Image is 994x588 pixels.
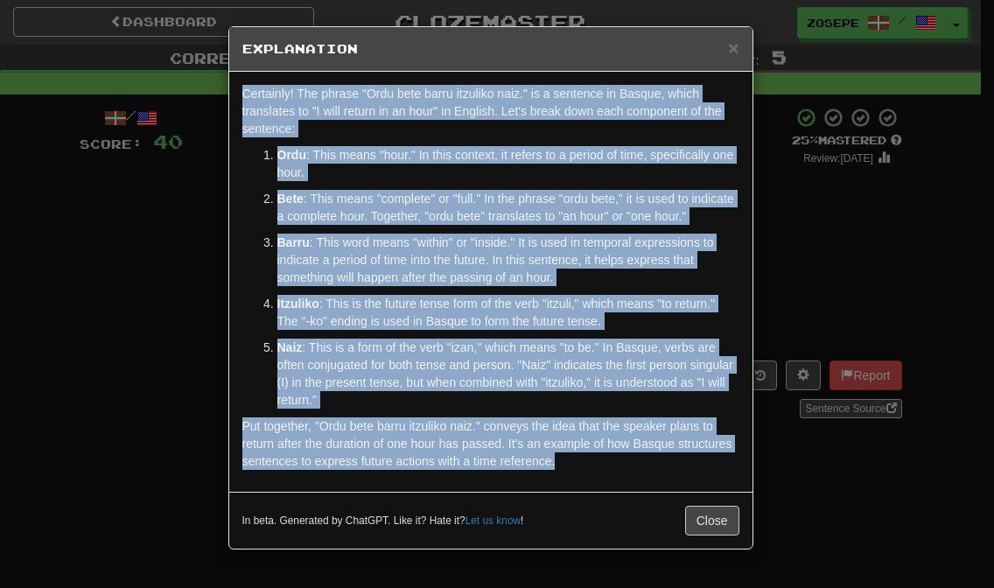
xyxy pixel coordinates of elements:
[242,40,739,58] h5: Explanation
[277,192,304,206] strong: Bete
[685,506,739,535] button: Close
[277,234,739,286] p: : This word means "within" or "inside." It is used in temporal expressions to indicate a period o...
[277,297,319,311] strong: Itzuliko
[277,339,739,409] p: : This is a form of the verb "izan," which means "to be." In Basque, verbs are often conjugated f...
[277,148,306,162] strong: Ordu
[277,235,310,249] strong: Barru
[277,190,739,225] p: : This means "complete" or "full." In the phrase "ordu bete," it is used to indicate a complete h...
[242,85,739,137] p: Certainly! The phrase "Ordu bete barru itzuliko naiz." is a sentence in Basque, which translates ...
[728,38,738,58] span: ×
[465,514,521,527] a: Let us know
[728,38,738,57] button: Close
[277,146,739,181] p: : This means "hour." In this context, it refers to a period of time, specifically one hour.
[277,295,739,330] p: : This is the future tense form of the verb "itzuli," which means "to return." The "-ko" ending i...
[277,340,303,354] strong: Naiz
[242,514,524,528] small: In beta. Generated by ChatGPT. Like it? Hate it? !
[242,417,739,470] p: Put together, "Ordu bete barru itzuliko naiz." conveys the idea that the speaker plans to return ...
